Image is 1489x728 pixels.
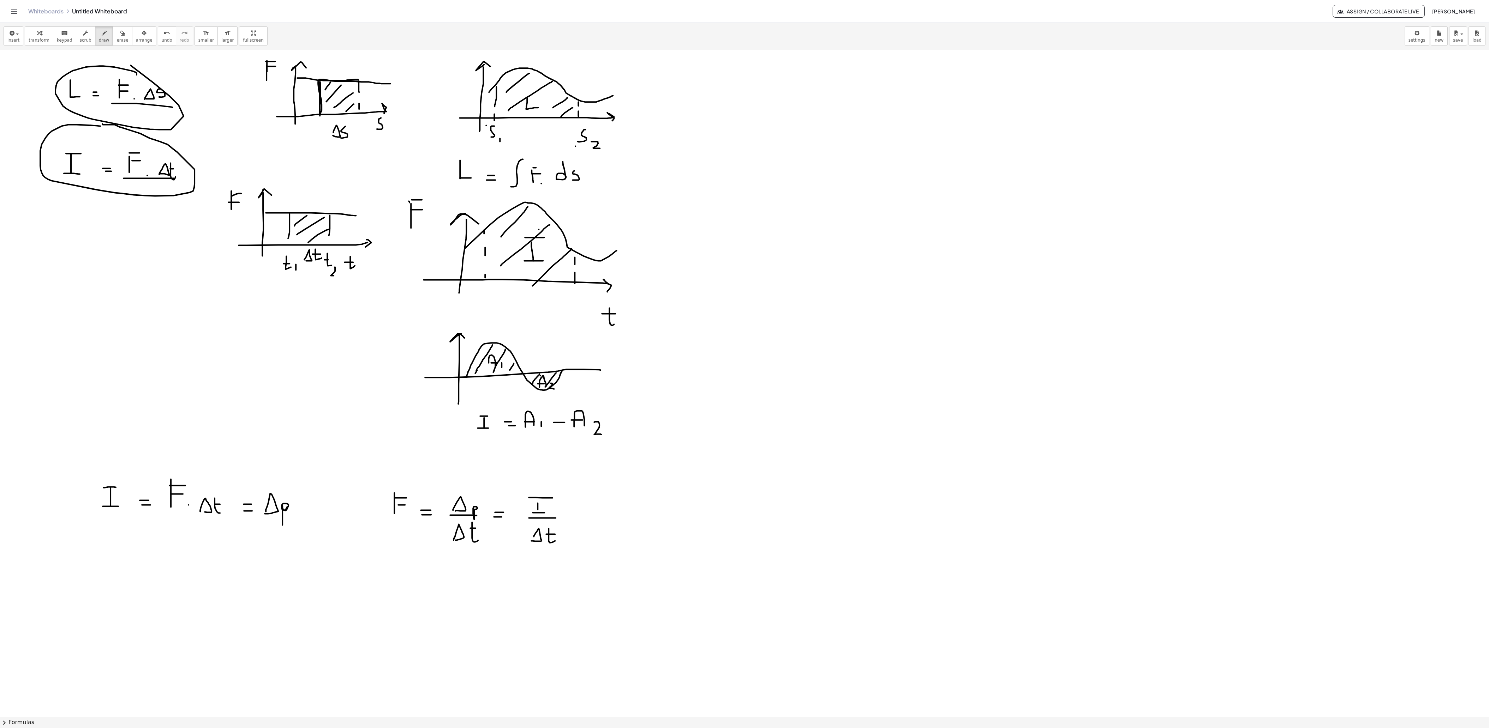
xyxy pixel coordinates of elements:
[239,26,267,45] button: fullscreen
[158,26,176,45] button: undoundo
[243,38,263,43] span: fullscreen
[1472,38,1482,43] span: load
[203,29,209,37] i: format_size
[163,29,170,37] i: undo
[80,38,91,43] span: scrub
[1426,5,1481,18] button: [PERSON_NAME]
[181,29,188,37] i: redo
[7,38,19,43] span: insert
[1432,8,1475,14] span: [PERSON_NAME]
[99,38,109,43] span: draw
[217,26,238,45] button: format_sizelarger
[1333,5,1425,18] button: Assign / Collaborate Live
[176,26,193,45] button: redoredo
[1453,38,1463,43] span: save
[8,6,20,17] button: Toggle navigation
[1435,38,1443,43] span: new
[1405,26,1429,45] button: settings
[95,26,113,45] button: draw
[198,38,214,43] span: smaller
[1469,26,1485,45] button: load
[132,26,156,45] button: arrange
[4,26,23,45] button: insert
[180,38,189,43] span: redo
[136,38,153,43] span: arrange
[53,26,76,45] button: keyboardkeypad
[1449,26,1467,45] button: save
[57,38,72,43] span: keypad
[1339,8,1419,14] span: Assign / Collaborate Live
[61,29,68,37] i: keyboard
[28,8,64,15] a: Whiteboards
[224,29,231,37] i: format_size
[29,38,49,43] span: transform
[162,38,172,43] span: undo
[1431,26,1448,45] button: new
[221,38,234,43] span: larger
[76,26,95,45] button: scrub
[113,26,132,45] button: erase
[116,38,128,43] span: erase
[195,26,218,45] button: format_sizesmaller
[25,26,53,45] button: transform
[1409,38,1425,43] span: settings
